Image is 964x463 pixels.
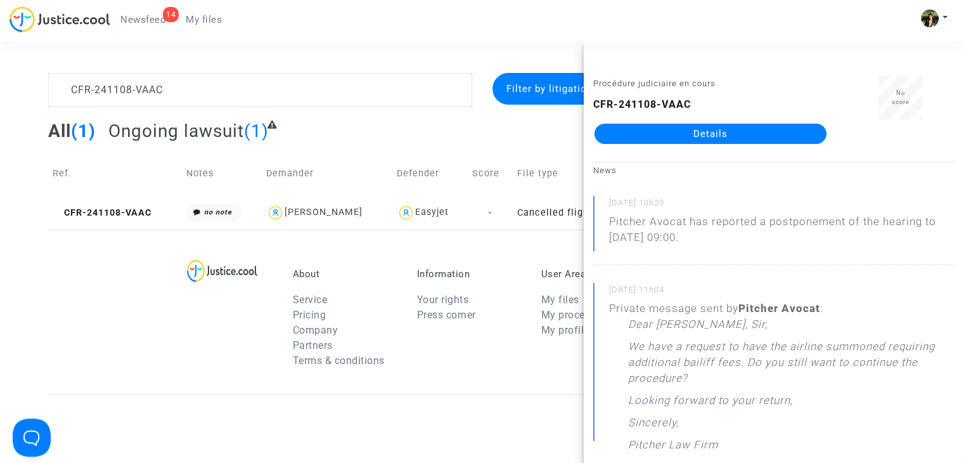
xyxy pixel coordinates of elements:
span: Filter by litigation [506,83,592,95]
p: Dear [PERSON_NAME], Sir, [628,316,768,339]
img: ACg8ocIHv2cjDDKoFJhKpOjfbZYKSpwDZ1OyqKQUd1LFOvruGOPdCw=s96-c [921,10,939,27]
td: Cancelled flight (Regulation EC 261/2004) [513,196,670,230]
span: My files [186,14,222,25]
div: [PERSON_NAME] [285,207,363,218]
td: Demander [262,151,392,196]
p: Pitcher Law Firm [628,437,718,459]
span: (1) [244,121,269,141]
div: Easyjet [415,207,449,218]
img: icon-user.svg [397,204,415,222]
span: - [489,207,492,218]
a: Terms & conditions [293,355,385,367]
b: CFR-241108-VAAC [593,98,691,110]
a: Press corner [417,309,476,321]
p: Information [417,268,522,280]
img: icon-user.svg [266,204,285,222]
small: [DATE] 11h04 [609,284,954,301]
a: My proceedings [541,309,617,321]
p: We have a request to have the airline summoned requiring additional bailiff fees. Do you still wa... [628,339,954,393]
a: My files [541,294,579,306]
a: 14Newsfeed [110,10,176,29]
p: User Area [541,268,646,280]
div: Private message sent by : [609,301,954,459]
a: Your rights [417,294,469,306]
a: Pricing [293,309,326,321]
span: All [48,121,71,141]
a: My profile [541,324,589,336]
p: Pitcher Avocat has reported a postponement of the hearing to [DATE] 09:00. [609,214,954,252]
span: No score [892,89,909,105]
td: Score [468,151,513,196]
td: File type [513,151,670,196]
p: Looking forward to your return, [628,393,793,415]
td: Notes [182,151,262,196]
a: Service [293,294,328,306]
td: Ref. [48,151,182,196]
td: Defender [392,151,468,196]
span: (1) [71,121,96,141]
i: no note [204,208,232,216]
small: Procédure judiciaire en cours [593,79,716,88]
a: My files [176,10,232,29]
a: Company [293,324,338,336]
span: Ongoing lawsuit [108,121,244,141]
b: Pitcher Avocat [738,302,820,315]
div: 14 [163,7,179,22]
span: CFR-241108-VAAC [53,207,151,218]
small: News [593,166,617,175]
small: [DATE] 10h29 [609,197,954,214]
p: About [293,268,398,280]
a: Partners [293,339,333,351]
img: logo-lg.svg [187,259,257,282]
span: Newsfeed [120,14,165,25]
a: Details [594,124,826,144]
iframe: Help Scout Beacon - Open [13,419,51,457]
img: jc-logo.svg [10,6,110,32]
p: Sincerely, [628,415,679,437]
